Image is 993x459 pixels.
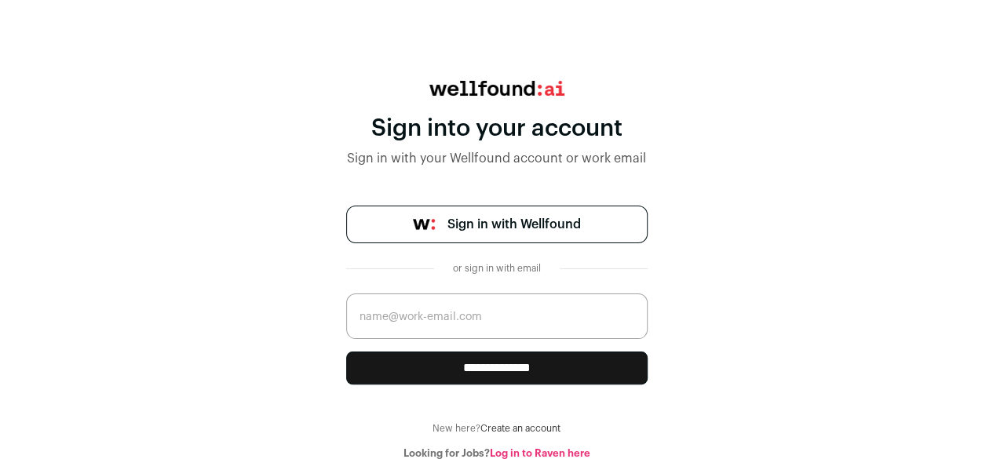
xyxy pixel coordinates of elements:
div: or sign in with email [447,262,547,275]
a: Create an account [480,424,560,433]
img: wellfound-symbol-flush-black-fb3c872781a75f747ccb3a119075da62bfe97bd399995f84a933054e44a575c4.png [413,219,435,230]
div: Sign into your account [346,115,648,143]
a: Log in to Raven here [490,448,590,458]
input: name@work-email.com [346,293,648,339]
div: Sign in with your Wellfound account or work email [346,149,648,168]
div: New here? [346,422,648,435]
span: Sign in with Wellfound [447,215,581,234]
img: wellfound:ai [429,81,564,96]
a: Sign in with Wellfound [346,206,648,243]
